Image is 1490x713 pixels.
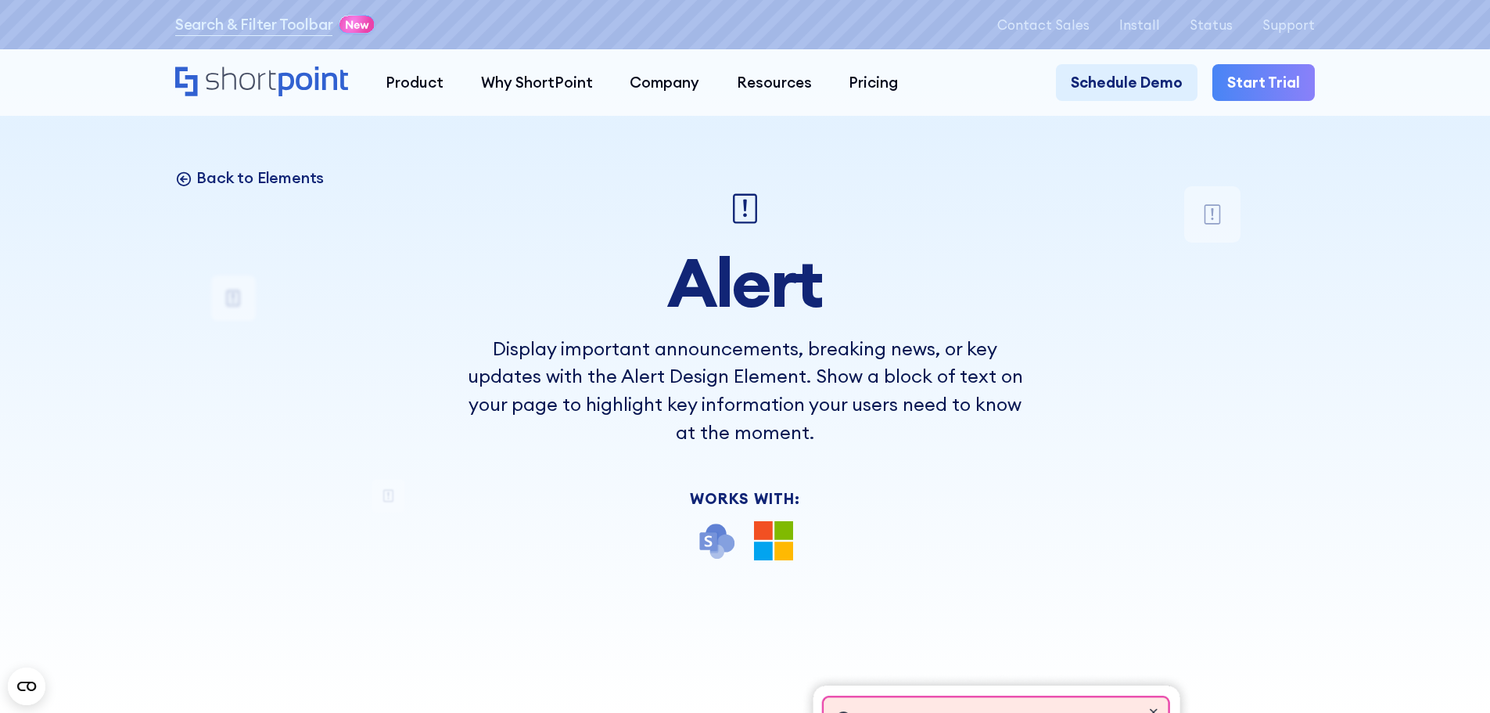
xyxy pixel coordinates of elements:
[465,492,1024,506] div: Works With:
[611,64,718,102] a: Company
[196,167,324,188] p: Back to Elements
[997,17,1090,32] a: Contact Sales
[462,64,612,102] a: Why ShortPoint
[831,64,917,102] a: Pricing
[1412,638,1490,713] iframe: Chat Widget
[849,71,898,94] div: Pricing
[1262,17,1315,32] a: Support
[754,521,793,560] img: Microsoft 365 logo
[718,64,831,102] a: Resources
[1119,17,1160,32] a: Install
[465,246,1024,319] h1: Alert
[175,167,324,188] a: Back to Elements
[175,67,348,99] a: Home
[481,71,593,94] div: Why ShortPoint
[175,13,333,36] a: Search & Filter Toolbar
[723,186,767,231] img: Alert
[1190,17,1233,32] a: Status
[8,668,45,705] button: Open CMP widget
[630,71,699,94] div: Company
[367,64,462,102] a: Product
[1212,64,1315,102] a: Start Trial
[465,335,1024,447] p: Display important announcements, breaking news, or key updates with the Alert Design Element. Sho...
[697,521,736,560] img: SharePoint icon
[737,71,812,94] div: Resources
[1056,64,1197,102] a: Schedule Demo
[386,71,443,94] div: Product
